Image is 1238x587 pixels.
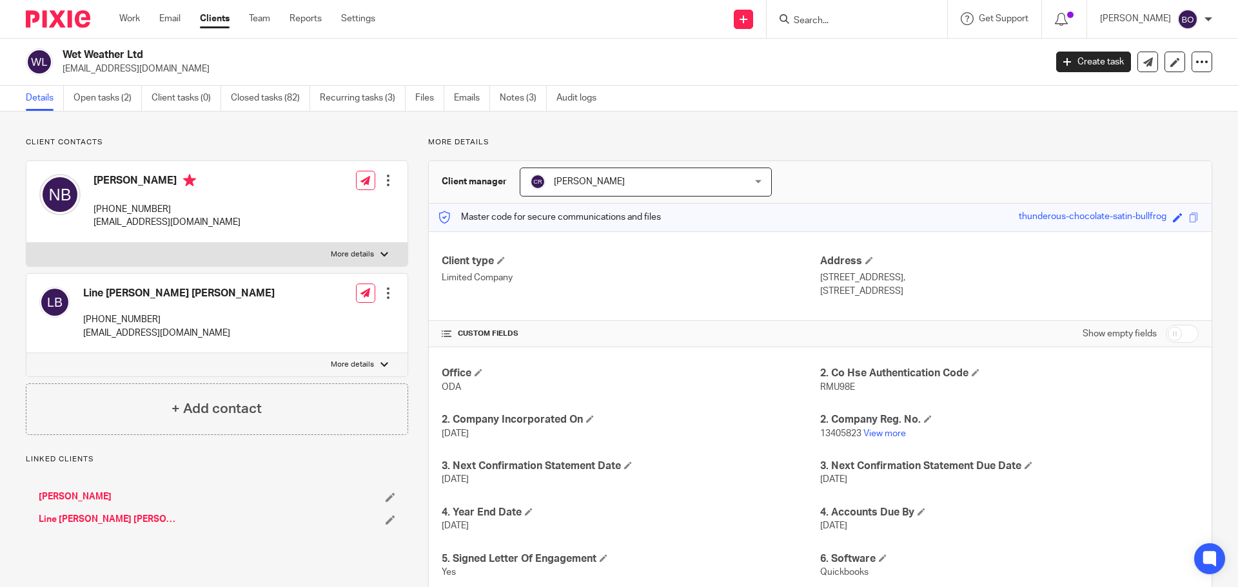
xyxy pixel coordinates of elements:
p: Client contacts [26,137,408,148]
h4: + Add contact [172,399,262,419]
span: Quickbooks [820,568,869,577]
span: [DATE] [442,475,469,484]
span: Yes [442,568,456,577]
h4: 4. Year End Date [442,506,820,519]
h4: Office [442,367,820,380]
span: Get Support [979,14,1028,23]
a: Audit logs [556,86,606,111]
span: [DATE] [820,521,847,530]
p: [EMAIL_ADDRESS][DOMAIN_NAME] [63,63,1037,75]
span: 13405823 [820,429,861,438]
p: [PHONE_NUMBER] [83,313,275,326]
a: Open tasks (2) [74,86,142,111]
h2: Wet Weather Ltd [63,48,842,62]
h4: 4. Accounts Due By [820,506,1199,519]
span: [DATE] [442,429,469,438]
a: Client tasks (0) [152,86,221,111]
p: Master code for secure communications and files [438,211,661,224]
div: thunderous-chocolate-satin-bullfrog [1019,210,1166,225]
p: Limited Company [442,271,820,284]
span: [DATE] [442,521,469,530]
i: Primary [183,174,196,187]
span: [DATE] [820,475,847,484]
h4: Client type [442,255,820,268]
h4: [PERSON_NAME] [93,174,241,190]
p: More details [331,249,374,260]
img: svg%3E [39,287,70,318]
span: ODA [442,383,461,392]
a: Emails [454,86,490,111]
a: Clients [200,12,230,25]
a: Team [249,12,270,25]
h4: 5. Signed Letter Of Engagement [442,552,820,566]
p: More details [331,360,374,370]
h4: 2. Company Incorporated On [442,413,820,427]
span: RMU98E [820,383,855,392]
a: Create task [1056,52,1131,72]
p: [PERSON_NAME] [1100,12,1171,25]
a: [PERSON_NAME] [39,490,112,503]
h4: 2. Company Reg. No. [820,413,1199,427]
span: [PERSON_NAME] [554,177,625,186]
h4: Address [820,255,1199,268]
h4: Line [PERSON_NAME] [PERSON_NAME] [83,287,275,300]
img: svg%3E [1177,9,1198,30]
p: [STREET_ADDRESS] [820,285,1199,298]
img: Pixie [26,10,90,28]
h4: 3. Next Confirmation Statement Due Date [820,459,1199,473]
p: More details [428,137,1212,148]
a: Reports [290,12,322,25]
a: Recurring tasks (3) [320,86,406,111]
h4: 2. Co Hse Authentication Code [820,367,1199,380]
a: Details [26,86,64,111]
a: Closed tasks (82) [231,86,310,111]
label: Show empty fields [1083,327,1157,340]
a: View more [863,429,906,438]
p: [EMAIL_ADDRESS][DOMAIN_NAME] [93,216,241,229]
h4: 6. Software [820,552,1199,566]
p: [EMAIL_ADDRESS][DOMAIN_NAME] [83,327,275,340]
h3: Client manager [442,175,507,188]
img: svg%3E [39,174,81,215]
h4: CUSTOM FIELDS [442,329,820,339]
img: svg%3E [530,174,545,189]
p: [STREET_ADDRESS], [820,271,1199,284]
a: Line [PERSON_NAME] [PERSON_NAME] [39,513,181,526]
input: Search [792,15,909,27]
a: Files [415,86,444,111]
img: svg%3E [26,48,53,75]
h4: 3. Next Confirmation Statement Date [442,459,820,473]
a: Settings [341,12,375,25]
p: [PHONE_NUMBER] [93,203,241,216]
a: Email [159,12,181,25]
p: Linked clients [26,454,408,465]
a: Work [119,12,140,25]
a: Notes (3) [500,86,547,111]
